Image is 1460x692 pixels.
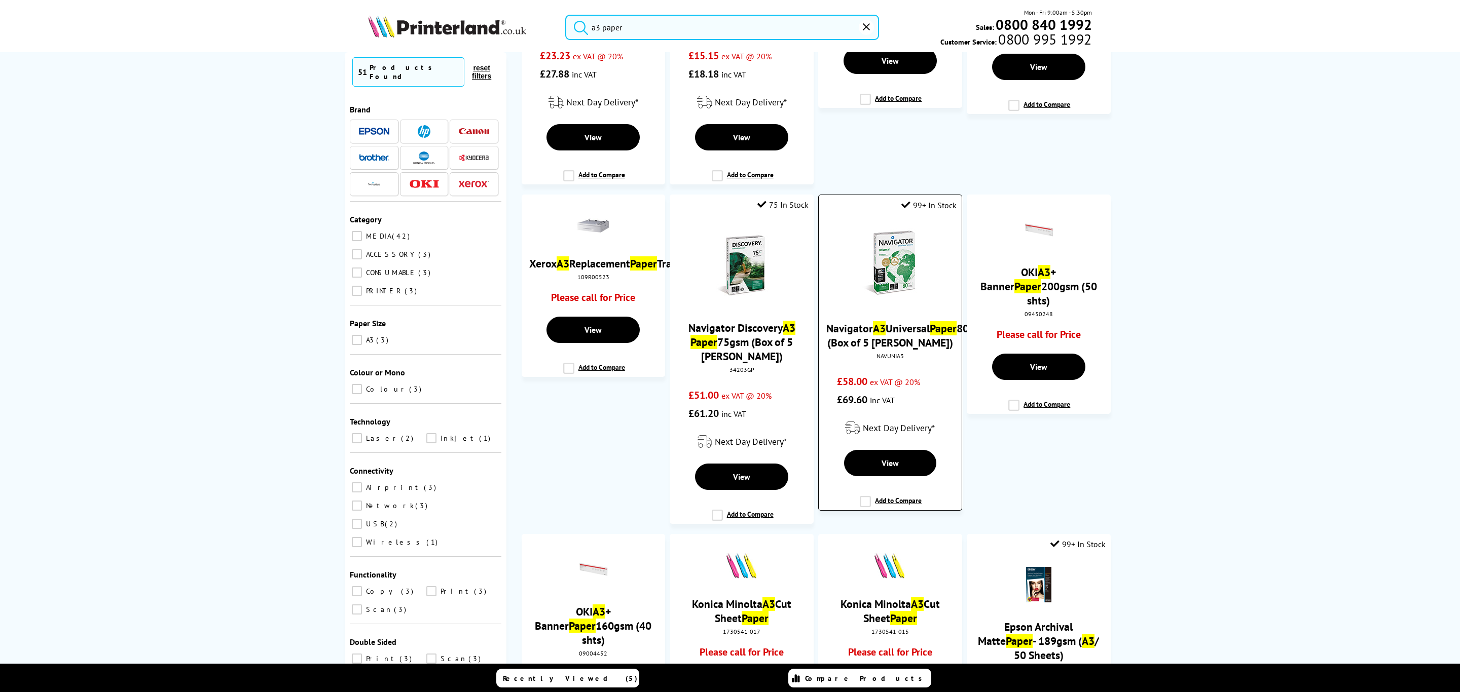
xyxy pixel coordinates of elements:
[1021,567,1056,602] img: Epson-C13S041344-Small.gif
[557,256,569,271] mark: A3
[1030,362,1047,372] span: View
[363,501,414,510] span: Network
[692,597,791,625] a: Konica MinoltaA3Cut SheetPaper
[352,384,362,394] input: Colour 3
[399,654,414,663] span: 3
[593,604,605,619] mark: A3
[930,321,957,335] mark: Paper
[394,605,409,614] span: 3
[529,273,658,281] div: 109R00523
[860,496,922,515] label: Add to Compare
[363,286,404,295] span: PRINTER
[575,212,611,239] img: 097N01539.gif
[688,389,719,402] span: £51.00
[575,552,611,587] img: oki-a3-paper-banner-small.gif
[368,178,380,190] img: Navigator
[733,472,750,482] span: View
[350,569,396,580] span: Functionality
[368,15,553,40] a: Printerland Logo
[418,125,430,138] img: HP
[677,628,806,635] div: 1730541-017
[757,200,809,210] div: 75 In Stock
[569,619,596,633] mark: Paper
[358,67,367,77] span: 51
[540,291,647,309] div: Please call for Price
[363,232,391,241] span: MEDIA
[985,328,1092,346] div: Please call for Price
[426,433,436,443] input: Inkjet 1
[363,605,393,614] span: Scan
[1030,62,1047,72] span: View
[573,51,623,61] span: ex VAT @ 20%
[688,321,795,363] a: Navigator DiscoveryA3 Paper75gsm (Box of 5 [PERSON_NAME])
[860,94,922,113] label: Add to Compare
[409,385,424,394] span: 3
[468,654,483,663] span: 3
[401,434,416,443] span: 2
[1050,539,1106,549] div: 99+ In Stock
[688,645,795,664] div: Please call for Price
[426,653,436,664] input: Scan 3
[870,377,920,387] span: ex VAT @ 20%
[721,391,772,401] span: ex VAT @ 20%
[704,227,780,303] img: Discovery-A3-75gsm-Paper-small.jpg
[359,128,389,135] img: Epson
[405,286,419,295] span: 3
[409,180,440,188] img: OKI
[350,637,396,647] span: Double Sided
[352,335,362,345] input: A3 3
[438,654,467,663] span: Scan
[415,501,430,510] span: 3
[352,537,362,547] input: Wireless 1
[459,180,489,187] img: Xerox
[1082,634,1094,648] mark: A3
[350,214,382,224] span: Category
[565,15,879,40] input: Search product or brand
[841,597,940,625] a: Konica MinoltaA3Cut SheetPaper
[363,250,417,259] span: ACCESSORY
[788,669,931,687] a: Compare Products
[418,268,433,277] span: 3
[978,620,1099,662] a: Epson Archival MattePaper- 189gsm (A3/ 50 Sheets)
[401,587,416,596] span: 3
[1021,212,1056,248] img: oki%20a3%20paper%20banner%20-%20small.gif
[563,363,625,382] label: Add to Compare
[424,483,439,492] span: 3
[976,22,994,32] span: Sales:
[585,132,602,142] span: View
[540,67,569,81] span: £27.88
[805,674,928,683] span: Compare Products
[352,267,362,278] input: CONSUMABLE 3
[992,354,1085,380] a: View
[479,434,493,443] span: 1
[529,256,677,271] a: XeroxA3ReplacementPaperTray
[882,56,899,66] span: View
[438,587,473,596] span: Print
[721,409,746,419] span: inc VAT
[459,128,489,135] img: Canon
[677,366,806,373] div: 34203GP
[363,434,400,443] span: Laser
[762,597,775,611] mark: A3
[1006,634,1033,648] mark: Paper
[675,428,808,456] div: modal_delivery
[546,124,640,150] a: View
[715,436,787,447] span: Next Day Delivery*
[1024,8,1092,17] span: Mon - Fri 9:00am - 5:30pm
[690,335,717,349] mark: Paper
[535,604,651,647] a: OKIA3+ BannerPaper160gsm (40 shts)
[350,416,390,427] span: Technology
[844,450,937,476] a: View
[826,352,954,360] div: NAVUNIA3
[352,519,362,529] input: USB 2
[352,249,362,259] input: ACCESSORY 3
[385,519,399,528] span: 2
[901,200,957,210] div: 99+ In Stock
[721,51,772,61] span: ex VAT @ 20%
[368,15,526,37] img: Printerland Logo
[723,552,761,580] img: minislashes.png
[350,466,393,476] span: Connectivity
[363,335,375,344] span: A3
[1008,100,1070,119] label: Add to Compare
[572,69,597,80] span: inc VAT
